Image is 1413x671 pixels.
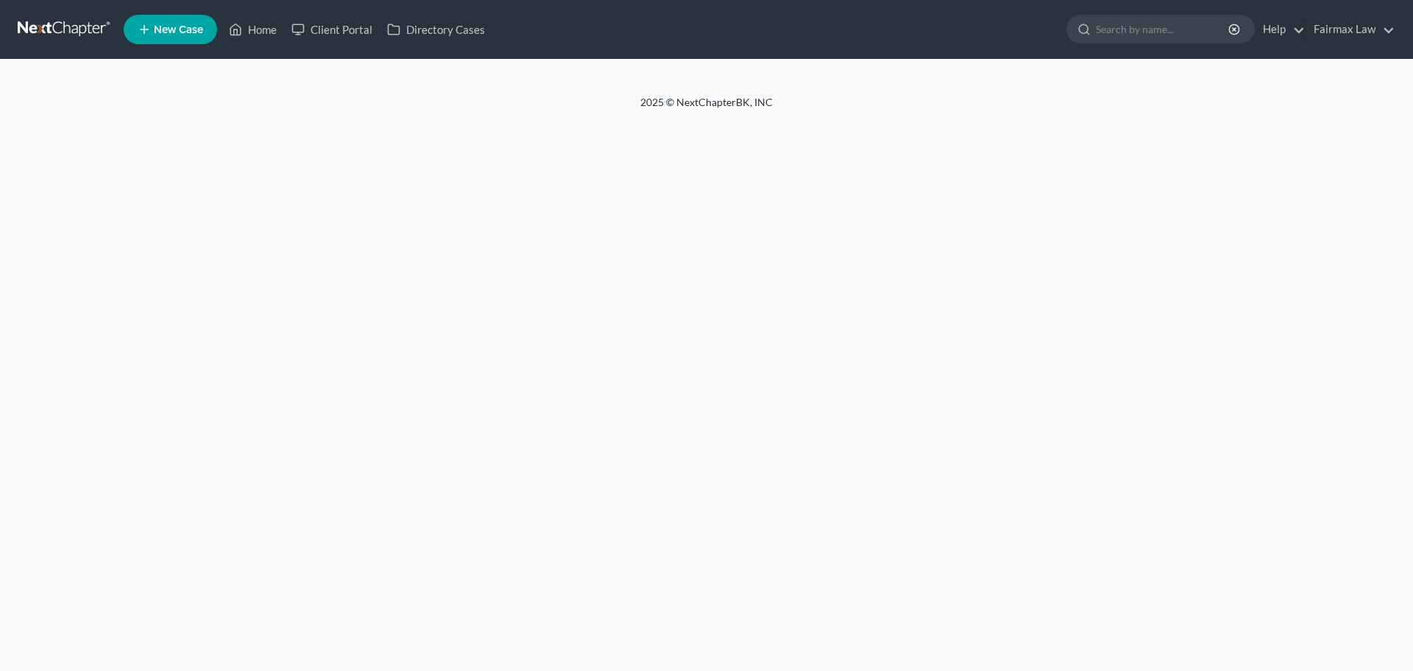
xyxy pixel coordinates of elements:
[287,95,1126,122] div: 2025 © NextChapterBK, INC
[380,16,492,43] a: Directory Cases
[154,24,203,35] span: New Case
[1306,16,1395,43] a: Fairmax Law
[284,16,380,43] a: Client Portal
[1256,16,1305,43] a: Help
[1096,15,1230,43] input: Search by name...
[222,16,284,43] a: Home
